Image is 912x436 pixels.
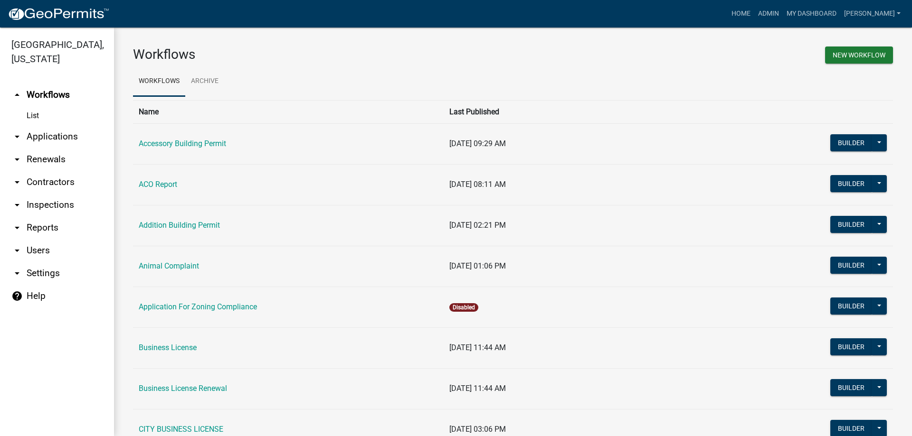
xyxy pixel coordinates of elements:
span: [DATE] 11:44 AM [449,343,506,352]
a: ACO Report [139,180,177,189]
i: arrow_drop_up [11,89,23,101]
button: Builder [830,379,872,396]
i: arrow_drop_down [11,176,23,188]
a: Accessory Building Permit [139,139,226,148]
th: Name [133,100,444,123]
a: Workflows [133,66,185,97]
a: Business License Renewal [139,384,227,393]
a: Business License [139,343,197,352]
a: Application For Zoning Compliance [139,302,257,311]
th: Last Published [444,100,765,123]
i: arrow_drop_down [11,245,23,256]
a: Animal Complaint [139,261,199,270]
button: Builder [830,297,872,315]
span: [DATE] 08:11 AM [449,180,506,189]
span: [DATE] 03:06 PM [449,425,506,434]
a: Archive [185,66,224,97]
button: Builder [830,216,872,233]
button: New Workflow [825,46,893,64]
span: [DATE] 01:06 PM [449,261,506,270]
i: arrow_drop_down [11,222,23,233]
a: CITY BUSINESS LICENSE [139,425,223,434]
span: [DATE] 02:21 PM [449,221,506,230]
span: [DATE] 09:29 AM [449,139,506,148]
i: arrow_drop_down [11,154,23,165]
i: arrow_drop_down [11,199,23,211]
button: Builder [830,175,872,192]
a: My Dashboard [783,5,840,23]
i: help [11,290,23,302]
i: arrow_drop_down [11,268,23,279]
a: Admin [754,5,783,23]
a: [PERSON_NAME] [840,5,904,23]
h3: Workflows [133,46,506,63]
span: Disabled [449,303,478,312]
button: Builder [830,257,872,274]
button: Builder [830,134,872,151]
span: [DATE] 11:44 AM [449,384,506,393]
button: Builder [830,338,872,355]
i: arrow_drop_down [11,131,23,142]
a: Home [728,5,754,23]
a: Addition Building Permit [139,221,220,230]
